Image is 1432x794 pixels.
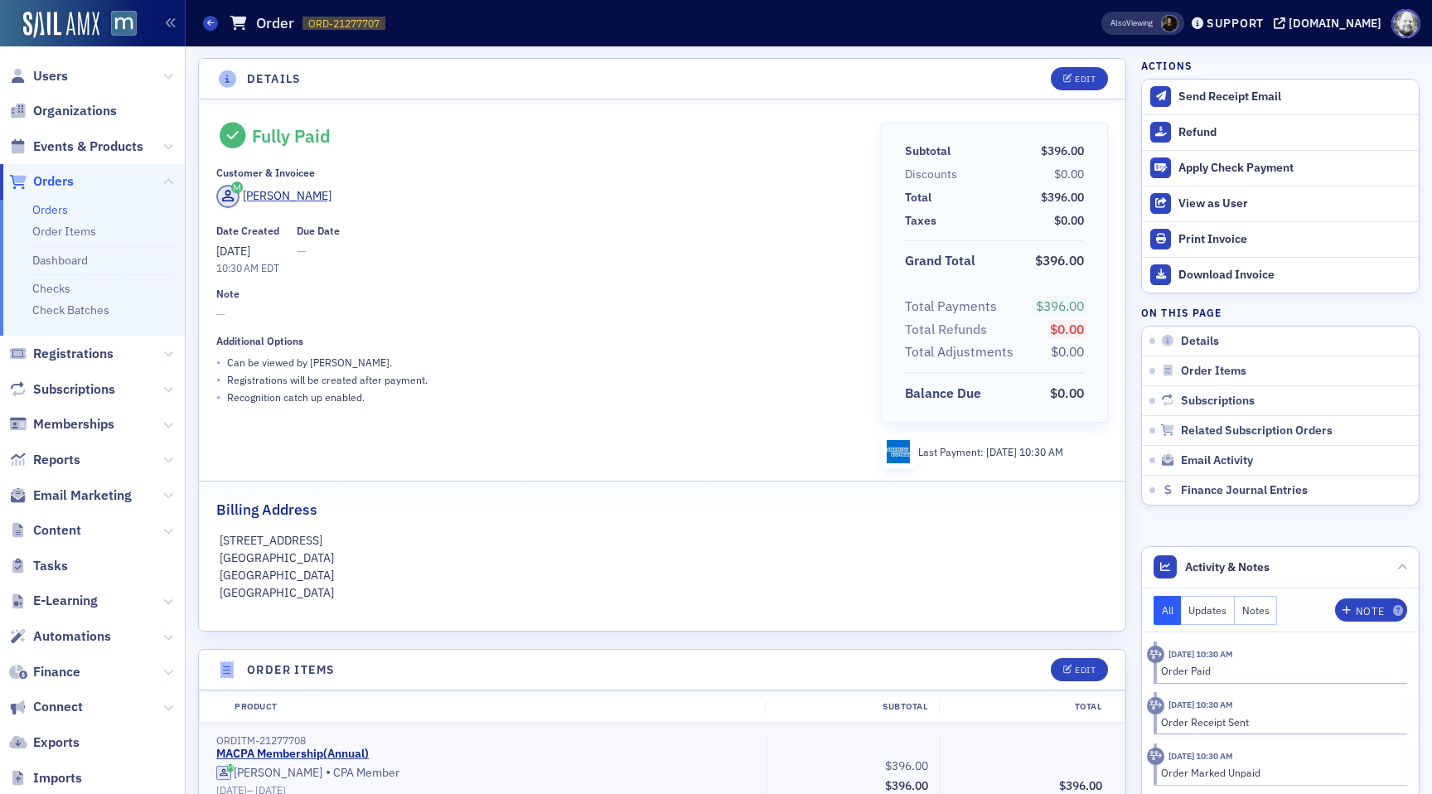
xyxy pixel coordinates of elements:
a: Events & Products [9,138,143,156]
button: View as User [1142,186,1419,221]
a: MACPA Membership(Annual) [216,747,369,762]
span: 10:30 AM [1019,445,1063,458]
time: 8/19/2025 10:30 AM [1168,699,1233,710]
span: E-Learning [33,592,98,610]
span: Email Marketing [33,487,132,505]
div: ORDITM-21277708 [216,734,754,747]
span: [DATE] [216,244,250,259]
h2: Billing Address [216,499,317,520]
span: Finance [33,663,80,681]
div: Support [1207,16,1264,31]
p: Registrations will be created after payment. [227,372,428,387]
button: [DOMAIN_NAME] [1274,17,1387,29]
div: Edit [1075,75,1096,84]
span: Email Activity [1181,453,1253,468]
a: Reports [9,451,80,469]
h4: On this page [1141,305,1420,320]
span: — [297,243,340,260]
p: [STREET_ADDRESS] [220,532,1105,550]
span: Related Subscription Orders [1181,424,1333,438]
div: Also [1110,17,1126,28]
div: Additional Options [216,335,303,347]
div: Apply Check Payment [1178,161,1410,176]
span: $0.00 [1050,385,1084,401]
span: $0.00 [1054,213,1084,228]
span: Profile [1391,9,1420,38]
a: View Homepage [99,11,137,39]
div: [PERSON_NAME] [243,187,331,205]
a: Connect [9,698,83,716]
span: $396.00 [885,758,928,773]
span: $396.00 [1036,298,1084,314]
span: Total Adjustments [905,342,1019,362]
div: [PERSON_NAME] [234,766,322,781]
p: [GEOGRAPHIC_DATA] [220,550,1105,567]
div: Note [216,288,239,300]
time: 8/19/2025 10:30 AM [1168,750,1233,762]
a: Exports [9,733,80,752]
span: ORD-21277707 [308,17,380,31]
span: • [326,764,331,781]
span: $396.00 [1035,252,1084,269]
span: • [216,371,221,389]
span: Tasks [33,557,68,575]
div: Date Created [216,225,279,237]
h4: Order Items [247,661,335,679]
button: All [1154,596,1182,625]
a: Dashboard [32,253,88,268]
a: Organizations [9,102,117,120]
button: Note [1335,598,1407,622]
span: Imports [33,769,82,787]
a: Users [9,67,68,85]
span: Subscriptions [1181,394,1255,409]
span: Content [33,521,81,540]
span: $0.00 [1054,167,1084,182]
div: Subtotal [765,700,939,714]
a: Order Items [32,224,96,239]
img: SailAMX [111,11,137,36]
span: Viewing [1110,17,1153,29]
span: $396.00 [1059,778,1102,793]
span: Automations [33,627,111,646]
button: Refund [1142,114,1419,150]
div: Activity [1147,646,1164,663]
p: Recognition catch up enabled. [227,390,365,404]
a: Download Invoice [1142,257,1419,293]
span: Total Payments [905,297,1003,317]
div: Order Paid [1161,663,1396,678]
span: EDT [259,261,279,274]
button: Edit [1051,658,1108,681]
span: $396.00 [1041,143,1084,158]
p: [GEOGRAPHIC_DATA] [220,584,1105,602]
a: Registrations [9,345,114,363]
span: Reports [33,451,80,469]
div: Fully Paid [252,125,331,147]
div: Refund [1178,125,1410,140]
a: Email Marketing [9,487,132,505]
div: Download Invoice [1178,268,1410,283]
div: Total Refunds [905,320,987,340]
span: Total Refunds [905,320,993,340]
div: [DOMAIN_NAME] [1289,16,1381,31]
span: $396.00 [1041,190,1084,205]
span: Activity & Notes [1185,559,1270,576]
img: amex [887,440,910,463]
span: $396.00 [885,778,928,793]
div: Note [1356,607,1384,616]
span: — [216,306,857,323]
h4: Actions [1141,58,1193,73]
div: Order Receipt Sent [1161,714,1396,729]
span: Events & Products [33,138,143,156]
div: Edit [1075,666,1096,675]
div: Activity [1147,697,1164,714]
div: Taxes [905,212,936,230]
div: Total [939,700,1113,714]
time: 10:30 AM [216,261,259,274]
div: Activity [1147,748,1164,765]
span: Lauren McDonough [1161,15,1178,32]
h4: Details [247,70,302,88]
div: Subtotal [905,143,951,160]
span: Finance Journal Entries [1181,483,1308,498]
a: Orders [32,202,68,217]
h1: Order [256,13,294,33]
